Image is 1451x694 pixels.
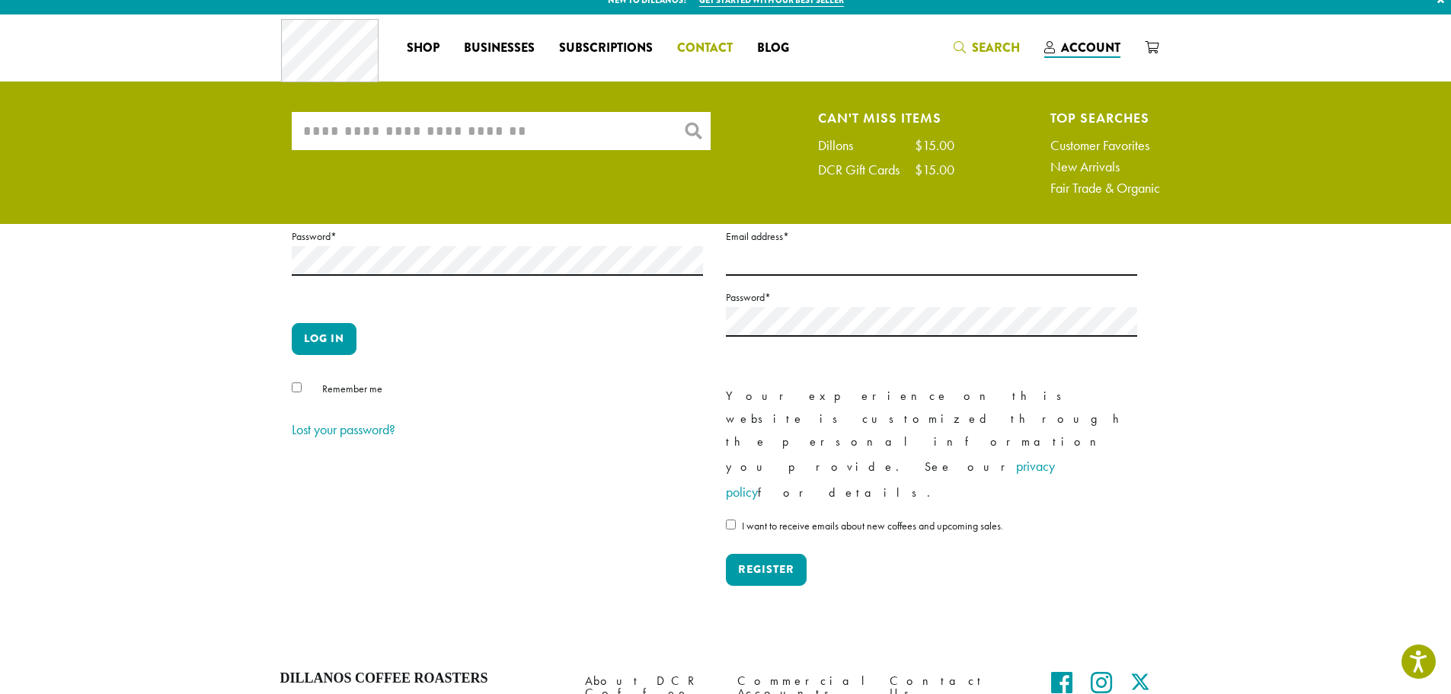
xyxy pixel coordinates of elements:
[915,163,954,177] div: $15.00
[395,36,452,60] a: Shop
[677,39,733,58] span: Contact
[322,382,382,395] span: Remember me
[726,288,1137,307] label: Password
[1050,181,1160,195] a: Fair Trade & Organic
[726,520,736,529] input: I want to receive emails about new coffees and upcoming sales.
[726,554,807,586] button: Register
[292,227,703,246] label: Password
[972,39,1020,56] span: Search
[726,385,1137,505] p: Your experience on this website is customized through the personal information you provide. See o...
[726,457,1055,501] a: privacy policy
[559,39,653,58] span: Subscriptions
[757,39,789,58] span: Blog
[818,139,868,152] div: Dillons
[292,421,395,438] a: Lost your password?
[1050,139,1160,152] a: Customer Favorites
[726,227,1137,246] label: Email address
[1050,112,1160,123] h4: Top Searches
[818,112,954,123] h4: Can't Miss Items
[1050,160,1160,174] a: New Arrivals
[941,35,1032,60] a: Search
[1061,39,1120,56] span: Account
[818,163,915,177] div: DCR Gift Cards
[915,139,954,152] div: $15.00
[407,39,439,58] span: Shop
[280,670,562,687] h4: Dillanos Coffee Roasters
[292,323,356,355] button: Log in
[464,39,535,58] span: Businesses
[742,519,1003,532] span: I want to receive emails about new coffees and upcoming sales.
